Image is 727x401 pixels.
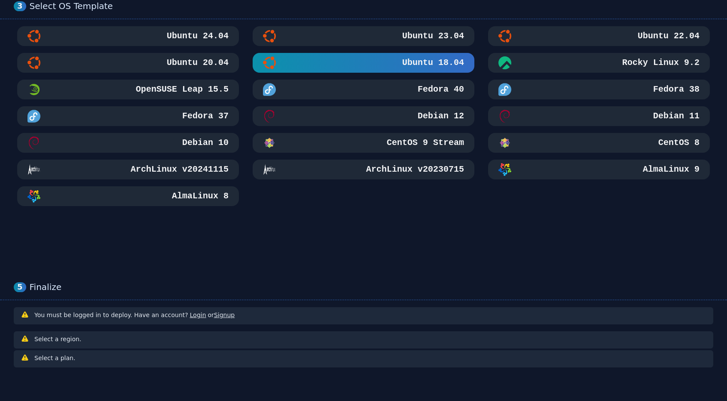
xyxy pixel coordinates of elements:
button: Debian 11Debian 11 [488,106,710,126]
button: Fedora 40Fedora 40 [253,80,474,99]
div: 5 [14,282,26,292]
h3: Rocky Linux 9.2 [620,57,700,69]
button: Rocky Linux 9.2Rocky Linux 9.2 [488,53,710,73]
img: Ubuntu 18.04 [263,56,276,69]
div: Finalize [30,282,713,293]
button: Fedora 37Fedora 37 [17,106,239,126]
img: Debian 11 [498,110,511,123]
button: Ubuntu 23.04Ubuntu 23.04 [253,26,474,46]
a: Signup [214,312,235,318]
h3: ArchLinux v20230715 [364,163,464,176]
img: CentOS 9 Stream [263,136,276,149]
img: Ubuntu 24.04 [27,30,40,43]
img: ArchLinux v20230715 [263,163,276,176]
h3: Fedora 38 [651,83,700,96]
button: Debian 10Debian 10 [17,133,239,153]
h3: OpenSUSE Leap 15.5 [134,83,229,96]
button: AlmaLinux 9AlmaLinux 9 [488,160,710,179]
img: Ubuntu 22.04 [498,30,511,43]
img: Rocky Linux 9.2 [498,56,511,69]
div: 3 [14,1,26,11]
h3: AlmaLinux 9 [641,163,700,176]
h3: Ubuntu 24.04 [165,30,229,42]
img: Debian 12 [263,110,276,123]
h3: Fedora 37 [180,110,229,122]
img: AlmaLinux 8 [27,190,40,203]
button: CentOS 8CentOS 8 [488,133,710,153]
button: CentOS 9 StreamCentOS 9 Stream [253,133,474,153]
button: Ubuntu 24.04Ubuntu 24.04 [17,26,239,46]
button: Debian 12Debian 12 [253,106,474,126]
div: Select OS Template [30,1,713,12]
h3: Select a region. [34,335,81,343]
img: OpenSUSE Leap 15.5 Minimal [27,83,40,96]
h3: Ubuntu 22.04 [636,30,700,42]
button: Ubuntu 20.04Ubuntu 20.04 [17,53,239,73]
h3: Ubuntu 20.04 [165,57,229,69]
h3: You must be logged in to deploy. Have an account? or [34,311,235,319]
h3: Fedora 40 [416,83,464,96]
img: Fedora 37 [27,110,40,123]
button: ArchLinux v20241115ArchLinux v20241115 [17,160,239,179]
button: ArchLinux v20230715ArchLinux v20230715 [253,160,474,179]
img: CentOS 8 [498,136,511,149]
img: Fedora 40 [263,83,276,96]
h3: Debian 10 [180,137,229,149]
h3: Ubuntu 18.04 [400,57,464,69]
img: Debian 10 [27,136,40,149]
img: AlmaLinux 9 [498,163,511,176]
h3: AlmaLinux 8 [170,190,229,202]
h3: Ubuntu 23.04 [400,30,464,42]
button: Fedora 38Fedora 38 [488,80,710,99]
a: Login [190,312,206,318]
button: Ubuntu 22.04Ubuntu 22.04 [488,26,710,46]
button: Ubuntu 18.04Ubuntu 18.04 [253,53,474,73]
button: AlmaLinux 8AlmaLinux 8 [17,186,239,206]
button: OpenSUSE Leap 15.5 MinimalOpenSUSE Leap 15.5 [17,80,239,99]
h3: Debian 12 [416,110,464,122]
h3: Debian 11 [651,110,700,122]
img: ArchLinux v20241115 [27,163,40,176]
img: Ubuntu 23.04 [263,30,276,43]
h3: ArchLinux v20241115 [129,163,229,176]
img: Ubuntu 20.04 [27,56,40,69]
img: Fedora 38 [498,83,511,96]
h3: CentOS 9 Stream [385,137,464,149]
h3: Select a plan. [34,354,75,362]
h3: CentOS 8 [657,137,700,149]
